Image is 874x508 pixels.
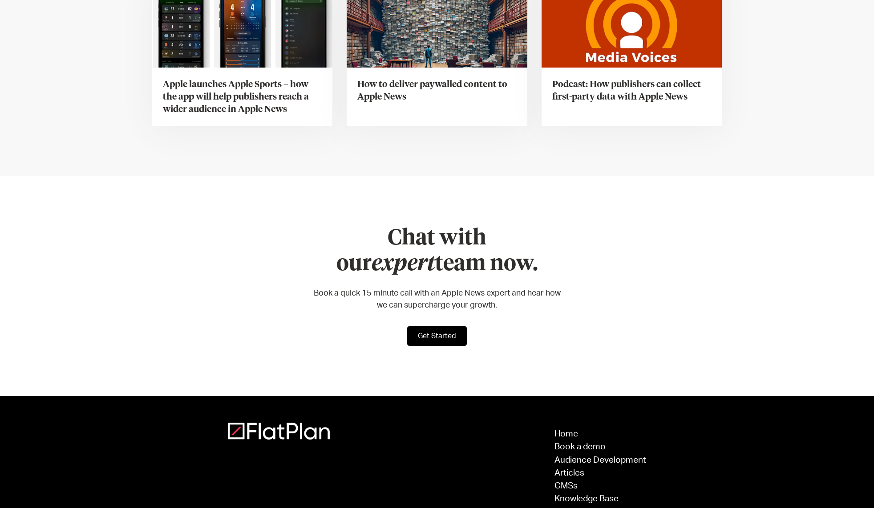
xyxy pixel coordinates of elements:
[372,253,435,275] em: expert
[554,443,646,451] a: Book a demo
[163,78,322,116] h3: Apple launches Apple Sports – how the app will help publishers reach a wider audience in Apple News
[554,469,646,477] a: Articles
[554,495,646,503] a: Knowledge Base
[554,456,646,464] a: Audience Development
[554,430,646,438] a: Home
[554,482,646,490] a: CMSs
[552,78,711,103] h3: Podcast: How publishers can collect first-party data with Apple News
[312,226,562,277] h2: Chat with our team now.
[312,288,562,312] p: Book a quick 15 minute call with an Apple News expert and hear how we can supercharge your growth.
[357,78,516,103] h3: How to deliver paywalled content to Apple News
[407,326,467,346] a: Get Started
